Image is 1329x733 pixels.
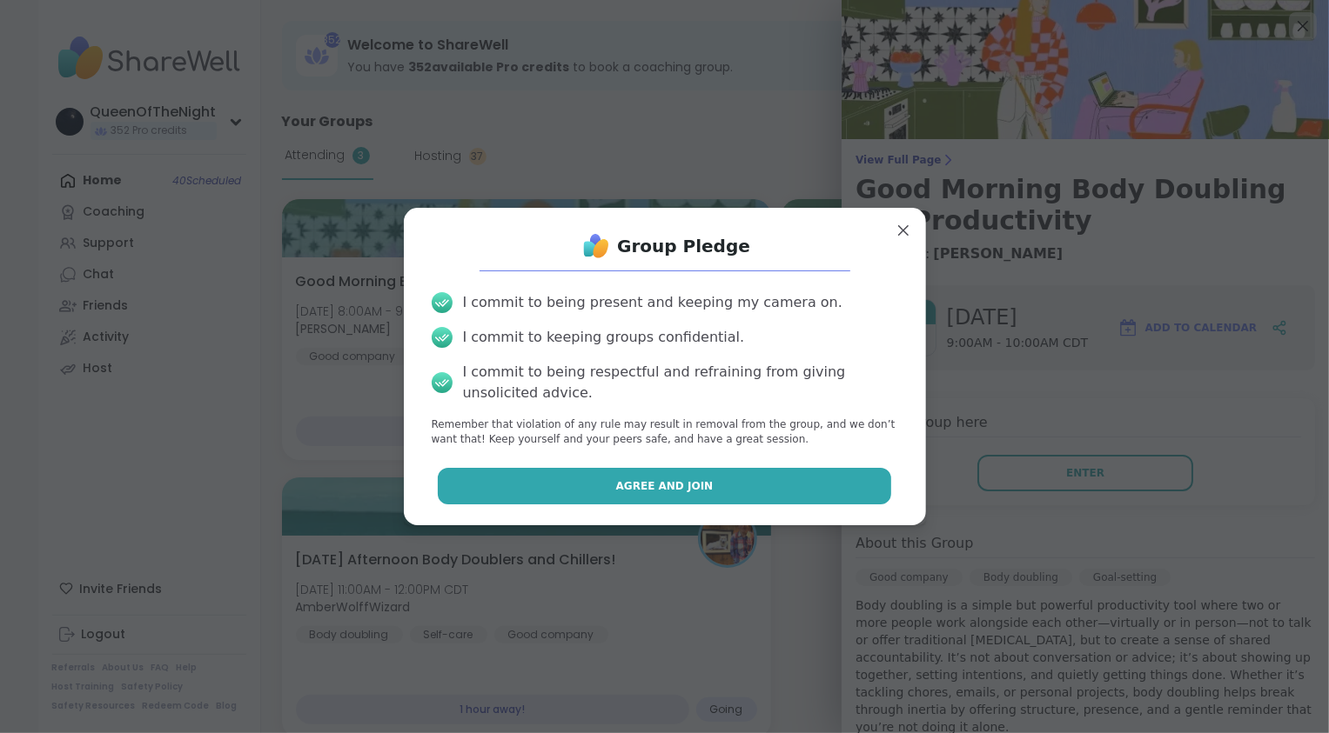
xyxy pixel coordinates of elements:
[579,229,614,263] img: ShareWell Logo
[463,292,842,313] div: I commit to being present and keeping my camera on.
[438,468,891,504] button: Agree and Join
[463,327,745,348] div: I commit to keeping groups confidential.
[463,362,898,403] div: I commit to being respectful and refraining from giving unsolicited advice.
[432,417,898,447] p: Remember that violation of any rule may result in removal from the group, and we don’t want that!...
[616,478,714,494] span: Agree and Join
[617,234,750,258] h1: Group Pledge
